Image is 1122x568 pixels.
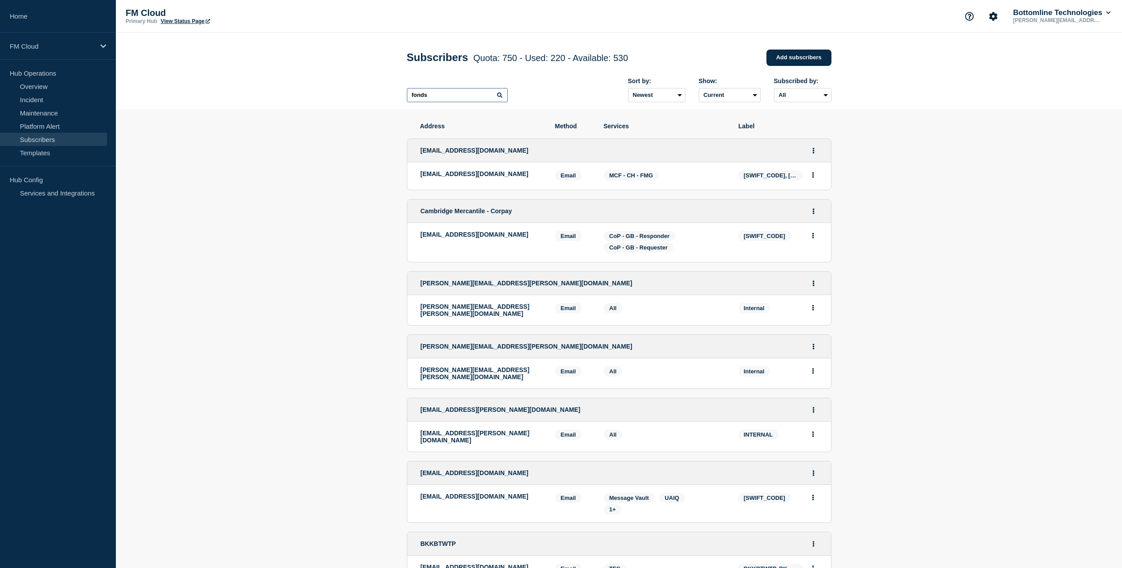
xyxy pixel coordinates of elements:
[421,303,542,317] p: [PERSON_NAME][EMAIL_ADDRESS][PERSON_NAME][DOMAIN_NAME]
[421,207,512,215] span: Cambridge Mercantile - Corpay
[738,170,803,180] span: [SWIFT_CODE], [SWIFT_CODE]
[421,280,632,287] span: [PERSON_NAME][EMAIL_ADDRESS][PERSON_NAME][DOMAIN_NAME]
[407,51,628,64] h1: Subscribers
[808,276,819,290] button: Actions
[738,430,779,440] span: INTERNAL
[628,77,685,84] div: Sort by:
[739,123,818,130] span: Label
[738,231,791,241] span: [SWIFT_CODE]
[421,430,542,444] p: [EMAIL_ADDRESS][PERSON_NAME][DOMAIN_NAME]
[808,427,819,441] button: Actions
[808,364,819,378] button: Actions
[960,7,979,26] button: Support
[126,18,157,24] p: Primary Hub
[609,305,617,311] span: All
[665,495,679,501] span: UAIQ
[421,343,632,350] span: [PERSON_NAME][EMAIL_ADDRESS][PERSON_NAME][DOMAIN_NAME]
[774,77,831,84] div: Subscribed by:
[808,466,819,480] button: Actions
[555,430,582,440] span: Email
[555,366,582,376] span: Email
[609,368,617,375] span: All
[628,88,685,102] select: Sort by
[161,18,210,24] a: View Status Page
[738,493,791,503] span: [SWIFT_CODE]
[555,123,590,130] span: Method
[609,495,649,501] span: Message Vault
[407,88,508,102] input: Search subscribers
[421,493,542,500] p: [EMAIL_ADDRESS][DOMAIN_NAME]
[609,172,653,179] span: MCF - CH - FMG
[808,229,819,242] button: Actions
[421,231,542,238] p: [EMAIL_ADDRESS][DOMAIN_NAME]
[555,493,582,503] span: Email
[1011,8,1112,17] button: Bottomline Technologies
[10,42,95,50] p: FM Cloud
[766,50,831,66] a: Add subscribers
[699,88,761,102] select: Deleted
[808,168,819,182] button: Actions
[604,123,725,130] span: Services
[126,8,303,18] p: FM Cloud
[808,301,819,315] button: Actions
[555,303,582,313] span: Email
[421,469,528,476] span: [EMAIL_ADDRESS][DOMAIN_NAME]
[774,88,831,102] select: Subscribed by
[420,123,542,130] span: Address
[555,170,582,180] span: Email
[808,537,819,551] button: Actions
[808,491,819,504] button: Actions
[984,7,1003,26] button: Account settings
[1011,17,1103,23] p: [PERSON_NAME][EMAIL_ADDRESS][PERSON_NAME][DOMAIN_NAME]
[738,366,770,376] span: Internal
[808,144,819,157] button: Actions
[808,340,819,353] button: Actions
[699,77,761,84] div: Show:
[609,506,616,513] span: 1+
[808,204,819,218] button: Actions
[421,540,456,547] span: BKKBTWTP
[609,244,668,251] span: CoP - GB - Requester
[421,147,528,154] span: [EMAIL_ADDRESS][DOMAIN_NAME]
[609,431,617,438] span: All
[555,231,582,241] span: Email
[421,406,581,413] span: [EMAIL_ADDRESS][PERSON_NAME][DOMAIN_NAME]
[473,53,628,63] span: Quota: 750 - Used: 220 - Available: 530
[808,403,819,417] button: Actions
[609,233,670,239] span: CoP - GB - Responder
[421,170,542,177] p: [EMAIL_ADDRESS][DOMAIN_NAME]
[421,366,542,380] p: [PERSON_NAME][EMAIL_ADDRESS][PERSON_NAME][DOMAIN_NAME]
[738,303,770,313] span: Internal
